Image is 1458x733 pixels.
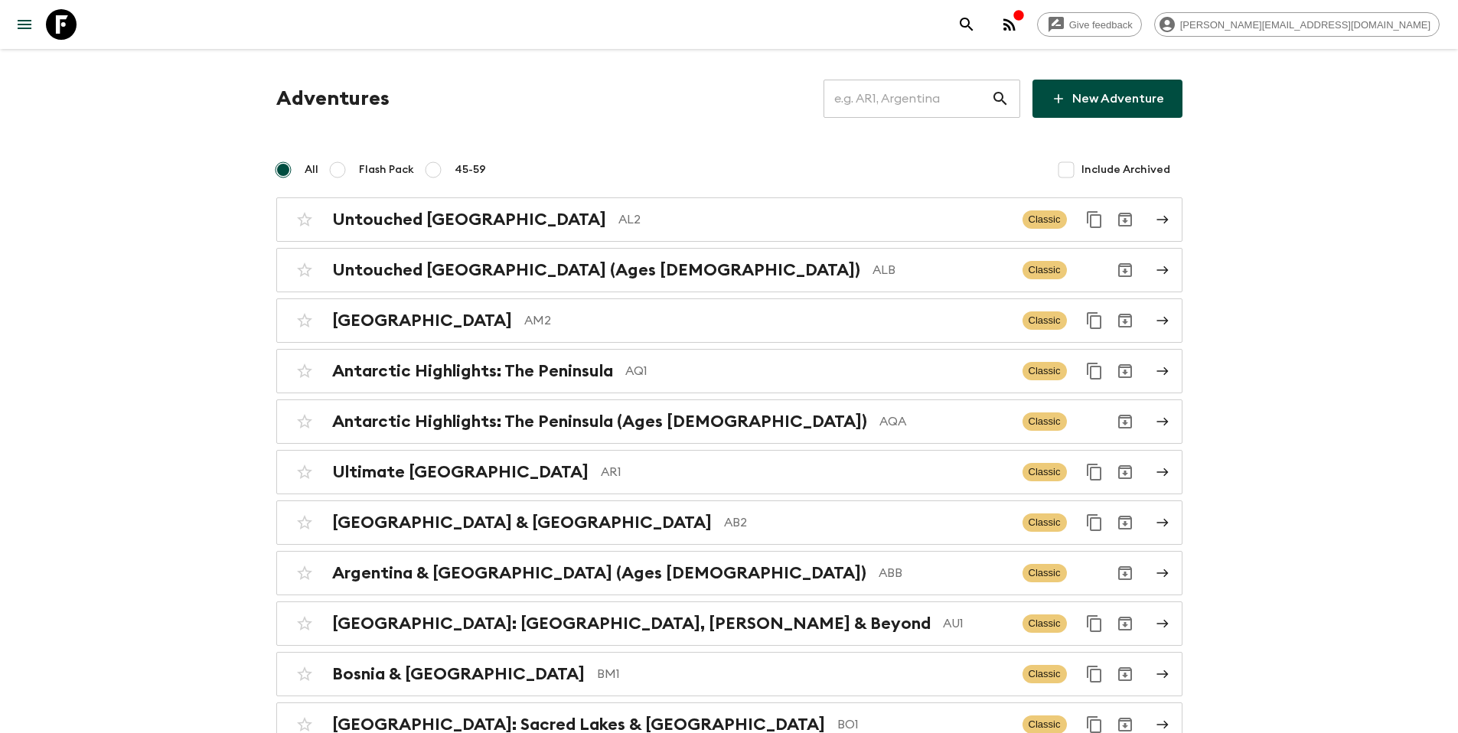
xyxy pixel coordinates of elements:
[943,614,1010,633] p: AU1
[873,261,1010,279] p: ALB
[1110,356,1140,386] button: Archive
[1023,665,1067,683] span: Classic
[1110,507,1140,538] button: Archive
[951,9,982,40] button: search adventures
[1110,255,1140,285] button: Archive
[276,197,1182,242] a: Untouched [GEOGRAPHIC_DATA]AL2ClassicDuplicate for 45-59Archive
[276,298,1182,343] a: [GEOGRAPHIC_DATA]AM2ClassicDuplicate for 45-59Archive
[9,9,40,40] button: menu
[1037,12,1142,37] a: Give feedback
[1032,80,1182,118] a: New Adventure
[1023,513,1067,532] span: Classic
[276,83,390,114] h1: Adventures
[332,260,860,280] h2: Untouched [GEOGRAPHIC_DATA] (Ages [DEMOGRAPHIC_DATA])
[601,463,1010,481] p: AR1
[1110,406,1140,437] button: Archive
[1023,463,1067,481] span: Classic
[1023,564,1067,582] span: Classic
[332,210,606,230] h2: Untouched [GEOGRAPHIC_DATA]
[332,513,712,533] h2: [GEOGRAPHIC_DATA] & [GEOGRAPHIC_DATA]
[1079,457,1110,487] button: Duplicate for 45-59
[1110,558,1140,588] button: Archive
[1023,311,1067,330] span: Classic
[359,162,414,178] span: Flash Pack
[1023,261,1067,279] span: Classic
[879,412,1010,431] p: AQA
[1023,412,1067,431] span: Classic
[1061,19,1141,31] span: Give feedback
[1110,659,1140,689] button: Archive
[618,210,1010,229] p: AL2
[332,412,867,432] h2: Antarctic Highlights: The Peninsula (Ages [DEMOGRAPHIC_DATA])
[276,399,1182,444] a: Antarctic Highlights: The Peninsula (Ages [DEMOGRAPHIC_DATA])AQAClassicArchive
[1023,210,1067,229] span: Classic
[1079,659,1110,689] button: Duplicate for 45-59
[455,162,486,178] span: 45-59
[1110,204,1140,235] button: Archive
[1154,12,1440,37] div: [PERSON_NAME][EMAIL_ADDRESS][DOMAIN_NAME]
[1110,305,1140,336] button: Archive
[276,652,1182,696] a: Bosnia & [GEOGRAPHIC_DATA]BM1ClassicDuplicate for 45-59Archive
[276,500,1182,545] a: [GEOGRAPHIC_DATA] & [GEOGRAPHIC_DATA]AB2ClassicDuplicate for 45-59Archive
[597,665,1010,683] p: BM1
[625,362,1010,380] p: AQ1
[332,462,589,482] h2: Ultimate [GEOGRAPHIC_DATA]
[332,614,931,634] h2: [GEOGRAPHIC_DATA]: [GEOGRAPHIC_DATA], [PERSON_NAME] & Beyond
[305,162,318,178] span: All
[1079,608,1110,639] button: Duplicate for 45-59
[276,450,1182,494] a: Ultimate [GEOGRAPHIC_DATA]AR1ClassicDuplicate for 45-59Archive
[1023,614,1067,633] span: Classic
[1110,457,1140,487] button: Archive
[332,563,866,583] h2: Argentina & [GEOGRAPHIC_DATA] (Ages [DEMOGRAPHIC_DATA])
[332,311,512,331] h2: [GEOGRAPHIC_DATA]
[276,349,1182,393] a: Antarctic Highlights: The PeninsulaAQ1ClassicDuplicate for 45-59Archive
[1079,305,1110,336] button: Duplicate for 45-59
[332,664,585,684] h2: Bosnia & [GEOGRAPHIC_DATA]
[724,513,1010,532] p: AB2
[1079,507,1110,538] button: Duplicate for 45-59
[1081,162,1170,178] span: Include Archived
[879,564,1010,582] p: ABB
[1079,204,1110,235] button: Duplicate for 45-59
[1079,356,1110,386] button: Duplicate for 45-59
[1172,19,1439,31] span: [PERSON_NAME][EMAIL_ADDRESS][DOMAIN_NAME]
[824,77,991,120] input: e.g. AR1, Argentina
[1023,362,1067,380] span: Classic
[332,361,613,381] h2: Antarctic Highlights: The Peninsula
[524,311,1010,330] p: AM2
[276,248,1182,292] a: Untouched [GEOGRAPHIC_DATA] (Ages [DEMOGRAPHIC_DATA])ALBClassicArchive
[276,601,1182,646] a: [GEOGRAPHIC_DATA]: [GEOGRAPHIC_DATA], [PERSON_NAME] & BeyondAU1ClassicDuplicate for 45-59Archive
[276,551,1182,595] a: Argentina & [GEOGRAPHIC_DATA] (Ages [DEMOGRAPHIC_DATA])ABBClassicArchive
[1110,608,1140,639] button: Archive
